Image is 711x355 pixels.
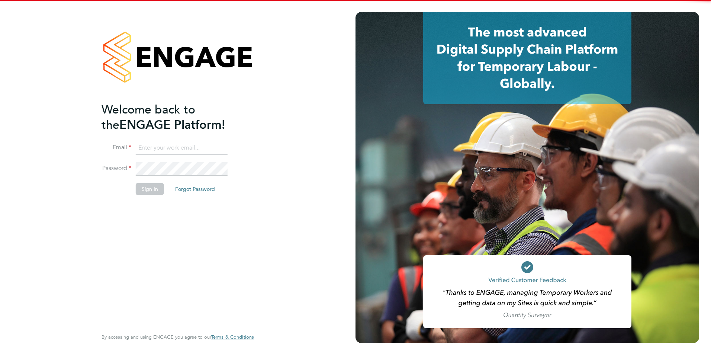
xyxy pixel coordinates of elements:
label: Email [102,144,131,151]
a: Terms & Conditions [211,334,254,340]
label: Password [102,164,131,172]
h2: ENGAGE Platform! [102,102,247,132]
button: Sign In [136,183,164,195]
button: Forgot Password [169,183,221,195]
input: Enter your work email... [136,141,228,155]
span: Welcome back to the [102,102,195,132]
span: By accessing and using ENGAGE you agree to our [102,334,254,340]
